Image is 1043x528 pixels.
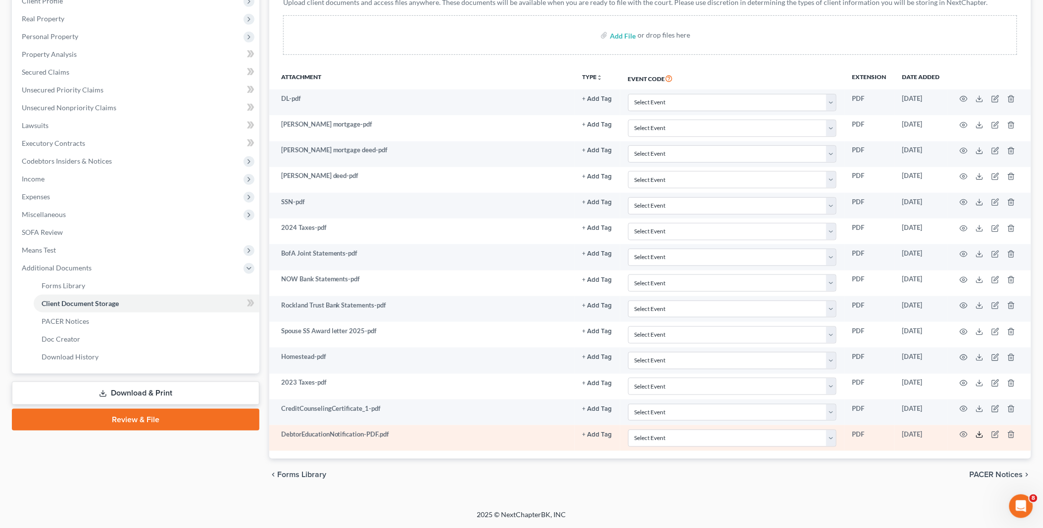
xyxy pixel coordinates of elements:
span: Income [22,175,45,183]
td: PDF [844,399,894,425]
span: Forms Library [42,281,85,290]
a: + Add Tag [583,274,612,284]
a: + Add Tag [583,145,612,155]
a: Forms Library [34,277,259,295]
span: Forms Library [277,471,326,479]
button: + Add Tag [583,432,612,438]
button: + Add Tag [583,199,612,206]
button: PACER Notices chevron_right [970,471,1031,479]
td: DL-pdf [269,89,575,115]
span: PACER Notices [42,317,89,325]
button: + Add Tag [583,354,612,360]
th: Date added [894,67,948,89]
div: or drop files here [638,30,690,40]
span: Codebtors Insiders & Notices [22,157,112,165]
a: + Add Tag [583,249,612,258]
a: Client Document Storage [34,295,259,312]
a: + Add Tag [583,430,612,439]
span: Download History [42,352,99,361]
td: CreditCounselingCertificate_1-pdf [269,399,575,425]
td: PDF [844,270,894,296]
span: Miscellaneous [22,210,66,219]
span: Additional Documents [22,264,92,272]
a: + Add Tag [583,94,612,103]
span: Lawsuits [22,121,49,130]
a: Lawsuits [14,117,259,134]
td: Rockland Trust Bank Statements-pdf [269,296,575,322]
td: 2024 Taxes-pdf [269,219,575,244]
a: + Add Tag [583,404,612,413]
a: + Add Tag [583,120,612,129]
td: [DATE] [894,193,948,219]
a: + Add Tag [583,171,612,180]
td: DebtorEducationNotification-PDF.pdf [269,425,575,451]
td: [PERSON_NAME] mortgage-pdf [269,115,575,141]
td: PDF [844,348,894,373]
a: Property Analysis [14,45,259,63]
td: [DATE] [894,244,948,270]
a: PACER Notices [34,312,259,330]
span: Doc Creator [42,335,80,343]
td: 2023 Taxes-pdf [269,374,575,399]
a: + Add Tag [583,378,612,387]
td: [DATE] [894,374,948,399]
td: PDF [844,244,894,270]
td: PDF [844,141,894,167]
span: PACER Notices [970,471,1023,479]
span: Expenses [22,192,50,201]
th: Attachment [269,67,575,89]
a: Unsecured Priority Claims [14,81,259,99]
td: PDF [844,193,894,219]
span: Real Property [22,14,64,23]
td: [DATE] [894,219,948,244]
td: Spouse SS Award letter 2025-pdf [269,322,575,348]
button: + Add Tag [583,251,612,257]
td: BofA Joint Statements-pdf [269,244,575,270]
button: TYPEunfold_more [583,74,603,81]
button: + Add Tag [583,328,612,335]
td: [DATE] [894,167,948,193]
span: SOFA Review [22,228,63,236]
span: Personal Property [22,32,78,41]
button: + Add Tag [583,174,612,180]
td: [PERSON_NAME] deed-pdf [269,167,575,193]
span: Client Document Storage [42,299,119,308]
td: PDF [844,115,894,141]
button: + Add Tag [583,225,612,231]
td: Homestead-pdf [269,348,575,373]
button: + Add Tag [583,277,612,283]
span: Means Test [22,246,56,254]
td: [DATE] [894,89,948,115]
td: PDF [844,89,894,115]
td: [DATE] [894,141,948,167]
td: NOW Bank Statements-pdf [269,270,575,296]
span: Property Analysis [22,50,77,58]
td: PDF [844,425,894,451]
a: + Add Tag [583,326,612,336]
span: Unsecured Priority Claims [22,86,103,94]
a: Executory Contracts [14,134,259,152]
td: PDF [844,374,894,399]
button: + Add Tag [583,96,612,102]
span: Secured Claims [22,68,69,76]
td: PDF [844,322,894,348]
td: [DATE] [894,270,948,296]
a: Doc Creator [34,330,259,348]
td: [DATE] [894,399,948,425]
td: [DATE] [894,115,948,141]
td: [DATE] [894,348,948,373]
td: PDF [844,167,894,193]
button: + Add Tag [583,122,612,128]
div: 2025 © NextChapterBK, INC [240,510,804,528]
td: SSN-pdf [269,193,575,219]
span: Unsecured Nonpriority Claims [22,103,116,112]
a: + Add Tag [583,352,612,361]
td: PDF [844,219,894,244]
iframe: Intercom live chat [1009,494,1033,518]
td: [DATE] [894,296,948,322]
a: SOFA Review [14,223,259,241]
a: Review & File [12,409,259,431]
td: [DATE] [894,425,948,451]
a: Secured Claims [14,63,259,81]
button: + Add Tag [583,303,612,309]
